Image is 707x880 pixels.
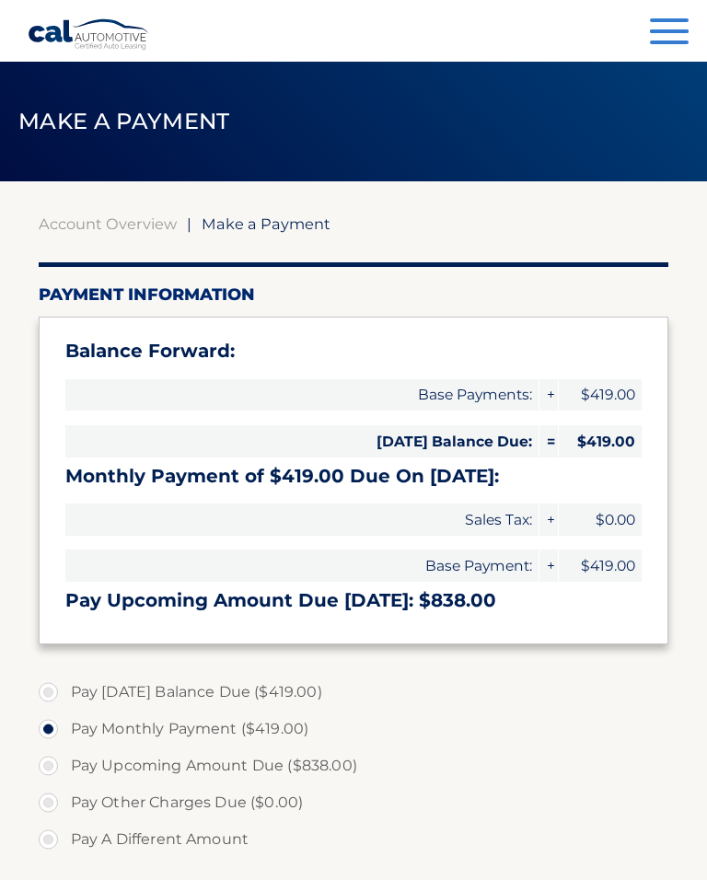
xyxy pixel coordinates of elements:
[65,425,539,457] span: [DATE] Balance Due:
[39,821,669,858] label: Pay A Different Amount
[65,379,539,411] span: Base Payments:
[559,379,642,411] span: $419.00
[18,108,229,134] span: Make a Payment
[65,589,643,612] h3: Pay Upcoming Amount Due [DATE]: $838.00
[539,379,558,411] span: +
[559,425,642,457] span: $419.00
[539,425,558,457] span: =
[539,504,558,536] span: +
[65,504,539,536] span: Sales Tax:
[202,214,330,233] span: Make a Payment
[39,784,669,821] label: Pay Other Charges Due ($0.00)
[39,747,669,784] label: Pay Upcoming Amount Due ($838.00)
[187,214,191,233] span: |
[39,214,177,233] a: Account Overview
[39,711,669,747] label: Pay Monthly Payment ($419.00)
[559,504,642,536] span: $0.00
[65,340,643,363] h3: Balance Forward:
[65,465,643,488] h3: Monthly Payment of $419.00 Due On [DATE]:
[539,550,558,582] span: +
[65,550,539,582] span: Base Payment:
[39,674,669,711] label: Pay [DATE] Balance Due ($419.00)
[559,550,642,582] span: $419.00
[28,18,150,51] a: Cal Automotive
[650,18,689,49] button: Menu
[39,284,669,305] h2: Payment Information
